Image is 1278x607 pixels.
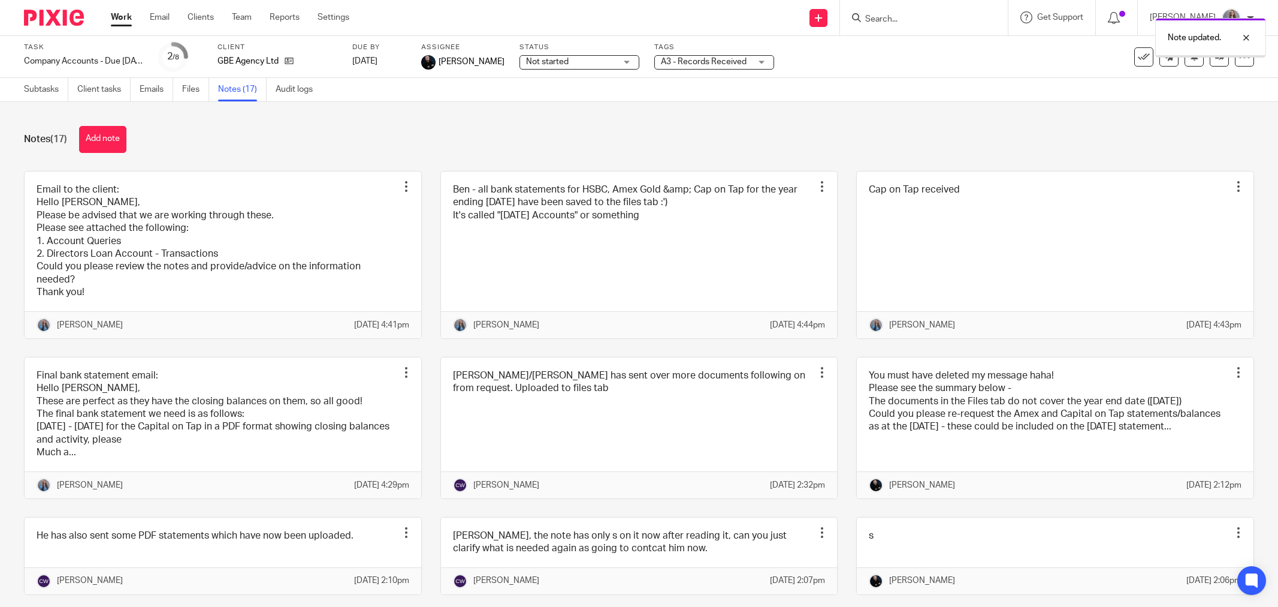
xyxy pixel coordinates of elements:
a: Reports [270,11,300,23]
img: Headshots%20accounting4everything_Poppy%20Jakes%20Photography-2203.jpg [869,478,883,492]
p: [DATE] 2:12pm [1186,479,1241,491]
a: Notes (17) [218,78,267,101]
p: [DATE] 4:29pm [354,479,409,491]
p: [PERSON_NAME] [889,479,955,491]
img: Amanda-scaled.jpg [869,318,883,332]
p: [PERSON_NAME] [889,319,955,331]
a: Team [232,11,252,23]
p: [DATE] 2:07pm [770,575,825,587]
p: [DATE] 2:06pm [1186,575,1241,587]
p: [PERSON_NAME] [473,575,539,587]
p: [DATE] 4:43pm [1186,319,1241,331]
a: Subtasks [24,78,68,101]
label: Task [24,43,144,52]
button: Add note [79,126,126,153]
img: svg%3E [453,574,467,588]
span: [DATE] [352,57,377,65]
p: [DATE] 4:41pm [354,319,409,331]
span: [PERSON_NAME] [439,56,504,68]
a: Settings [318,11,349,23]
label: Status [519,43,639,52]
img: Amanda-scaled.jpg [1222,8,1241,28]
p: GBE Agency Ltd [217,55,279,67]
p: [PERSON_NAME] [57,575,123,587]
span: (17) [50,134,67,144]
img: svg%3E [453,478,467,492]
a: Email [150,11,170,23]
p: Note updated. [1168,32,1221,44]
a: Files [182,78,209,101]
p: [PERSON_NAME] [889,575,955,587]
img: Pixie [24,10,84,26]
div: 2 [167,50,179,64]
a: Clients [188,11,214,23]
img: svg%3E [37,574,51,588]
p: [DATE] 2:32pm [770,479,825,491]
img: Amanda-scaled.jpg [37,478,51,492]
p: [PERSON_NAME] [57,319,123,331]
small: /8 [173,54,179,61]
p: [PERSON_NAME] [473,479,539,491]
div: Company Accounts - Due 1st May 2023 Onwards [24,55,144,67]
label: Due by [352,43,406,52]
div: Company Accounts - Due [DATE] Onwards [24,55,144,67]
p: [PERSON_NAME] [57,479,123,491]
p: [DATE] 2:10pm [354,575,409,587]
a: Work [111,11,132,23]
a: Audit logs [276,78,322,101]
img: Headshots%20accounting4everything_Poppy%20Jakes%20Photography-2203.jpg [421,55,436,70]
span: Not started [526,58,569,66]
p: [DATE] 4:44pm [770,319,825,331]
a: Client tasks [77,78,131,101]
a: Emails [140,78,173,101]
span: A3 - Records Received [661,58,747,66]
h1: Notes [24,133,67,146]
img: Amanda-scaled.jpg [37,318,51,332]
label: Client [217,43,337,52]
p: [PERSON_NAME] [473,319,539,331]
img: Headshots%20accounting4everything_Poppy%20Jakes%20Photography-2203.jpg [869,574,883,588]
img: Amanda-scaled.jpg [453,318,467,332]
label: Assignee [421,43,504,52]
